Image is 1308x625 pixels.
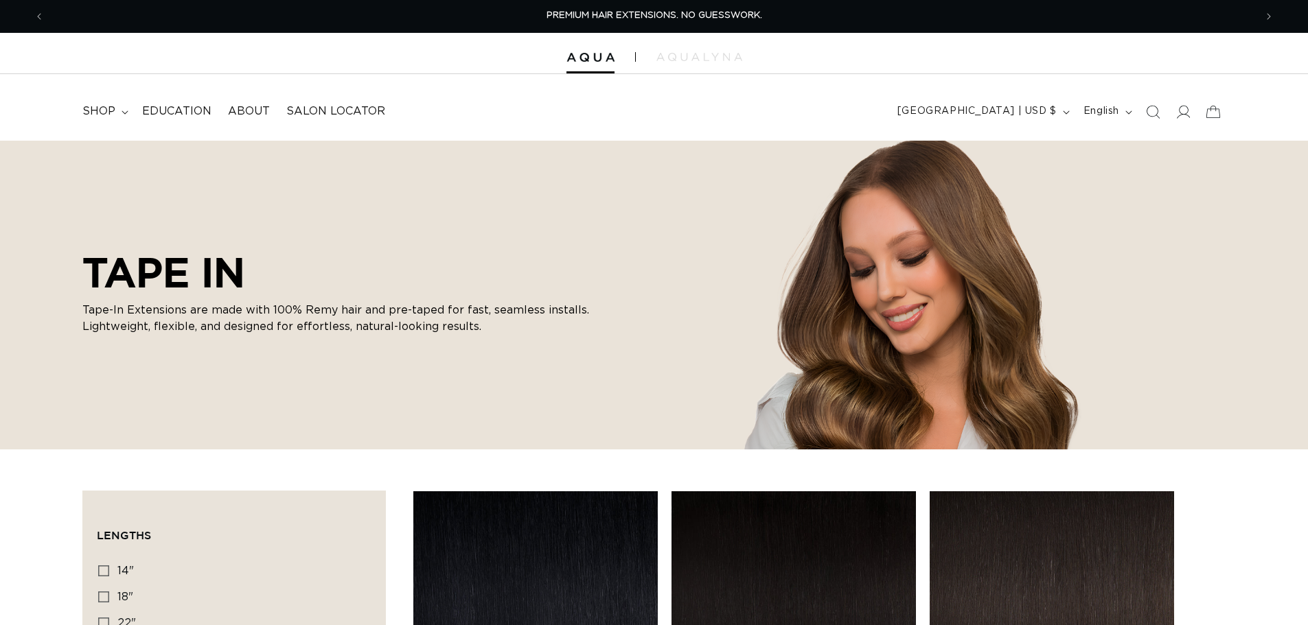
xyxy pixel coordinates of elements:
summary: shop [74,96,134,127]
img: Aqua Hair Extensions [566,53,615,62]
p: Tape-In Extensions are made with 100% Remy hair and pre-taped for fast, seamless installs. Lightw... [82,302,604,335]
button: Next announcement [1254,3,1284,30]
span: English [1083,104,1119,119]
img: aqualyna.com [656,53,742,61]
span: Lengths [97,529,151,541]
span: 18" [117,591,133,602]
span: [GEOGRAPHIC_DATA] | USD $ [897,104,1057,119]
span: About [228,104,270,119]
h2: TAPE IN [82,248,604,296]
span: 14" [117,565,134,576]
span: Education [142,104,211,119]
a: Education [134,96,220,127]
a: About [220,96,278,127]
summary: Search [1138,97,1168,127]
span: shop [82,104,115,119]
button: English [1075,99,1138,125]
span: Salon Locator [286,104,385,119]
button: Previous announcement [24,3,54,30]
button: [GEOGRAPHIC_DATA] | USD $ [889,99,1075,125]
summary: Lengths (0 selected) [97,505,371,554]
span: PREMIUM HAIR EXTENSIONS. NO GUESSWORK. [547,11,762,20]
a: Salon Locator [278,96,393,127]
